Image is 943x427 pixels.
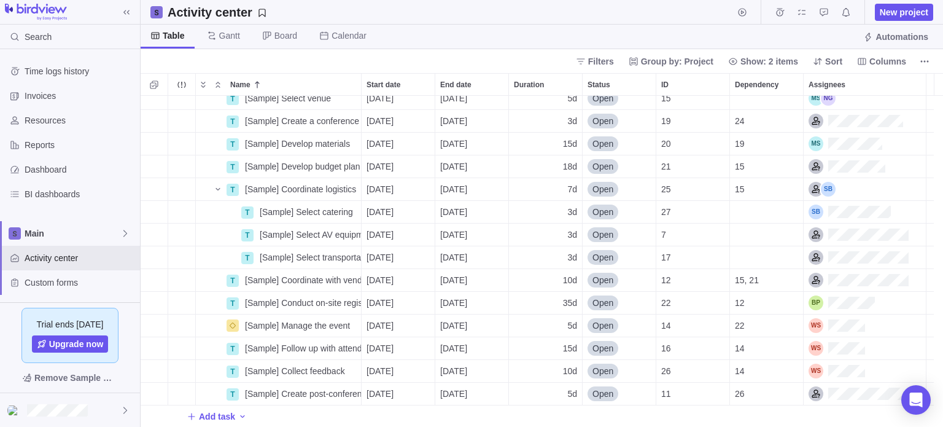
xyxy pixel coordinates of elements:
[804,269,926,292] div: Assignees
[588,79,610,91] span: Status
[168,246,196,269] div: Trouble indication
[440,115,467,127] span: [DATE]
[730,269,804,292] div: Dependency
[509,110,583,133] div: Duration
[227,138,239,151] div: T
[245,183,356,195] span: [Sample] Coordinate logistics
[592,251,613,264] span: Open
[168,155,196,178] div: Trouble indication
[571,53,619,70] span: Filters
[730,224,804,246] div: Dependency
[858,28,933,45] span: Automations
[583,110,656,132] div: Open
[730,133,804,155] div: Dependency
[230,79,250,91] span: Name
[367,138,394,150] span: [DATE]
[196,315,362,337] div: Name
[168,269,196,292] div: Trouble indication
[168,292,196,315] div: Trouble indication
[804,246,926,269] div: Assignees
[240,110,361,132] div: [Sample] Create a conference program
[240,155,361,178] div: [Sample] Develop budget plan
[32,335,109,353] a: Upgrade now
[241,229,254,241] div: T
[661,138,671,150] span: 20
[771,9,788,19] a: Time logs
[362,292,435,315] div: Start date
[440,229,467,241] span: [DATE]
[163,29,185,42] span: Table
[440,92,467,104] span: [DATE]
[567,251,577,264] span: 3d
[509,315,583,337] div: Duration
[567,92,577,104] span: 5d
[735,138,745,150] span: 19
[509,224,583,246] div: Duration
[196,292,362,315] div: Name
[583,224,656,246] div: Open
[804,360,926,383] div: Assignees
[25,276,135,289] span: Custom forms
[25,227,120,240] span: Main
[509,292,583,315] div: Duration
[583,87,656,110] div: Status
[245,138,350,150] span: [Sample] Develop materials
[168,87,196,110] div: Trouble indication
[583,178,656,201] div: Status
[656,133,729,155] div: 20
[440,251,467,264] span: [DATE]
[168,337,196,360] div: Trouble indication
[735,183,745,195] span: 15
[656,110,729,132] div: 19
[255,201,361,223] div: [Sample] Select catering
[227,184,239,196] div: T
[583,315,656,337] div: Status
[808,53,847,70] span: Sort
[163,4,272,21] span: Save your current layout and filters as a View
[435,133,509,155] div: End date
[641,55,713,68] span: Group by: Project
[661,183,671,195] span: 25
[240,269,361,291] div: [Sample] Coordinate with vendors and sponsors
[592,183,613,195] span: Open
[367,206,394,218] span: [DATE]
[509,155,583,178] div: Duration
[809,136,823,151] div: Mark Steinson
[25,90,135,102] span: Invoices
[656,224,729,246] div: 7
[661,206,671,218] span: 27
[661,79,669,91] span: ID
[793,9,810,19] a: My assignments
[880,6,928,18] span: New project
[196,337,362,360] div: Name
[362,133,435,155] div: Start date
[509,269,583,292] div: Duration
[567,229,577,241] span: 3d
[804,383,926,405] div: Assignees
[804,178,926,201] div: Assignees
[362,201,435,224] div: Start date
[901,385,931,415] div: Open Intercom Messenger
[592,229,613,241] span: Open
[5,4,67,21] img: logo
[245,160,360,173] span: [Sample] Develop budget plan
[730,360,804,383] div: Dependency
[809,182,823,197] div: Logistics Coordinator
[804,201,926,224] div: Assignees
[583,110,656,133] div: Status
[837,9,855,19] a: Notifications
[583,224,656,246] div: Status
[656,133,730,155] div: ID
[227,297,239,310] div: T
[196,383,362,405] div: Name
[583,74,656,95] div: Status
[187,408,235,425] span: Add task
[435,292,509,315] div: End date
[661,92,671,104] span: 15
[196,246,362,269] div: Name
[25,163,135,176] span: Dashboard
[362,383,435,405] div: Start date
[809,250,823,265] div: Logistics Coordinator
[245,115,361,127] span: [Sample] Create a conference program
[509,201,583,224] div: Duration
